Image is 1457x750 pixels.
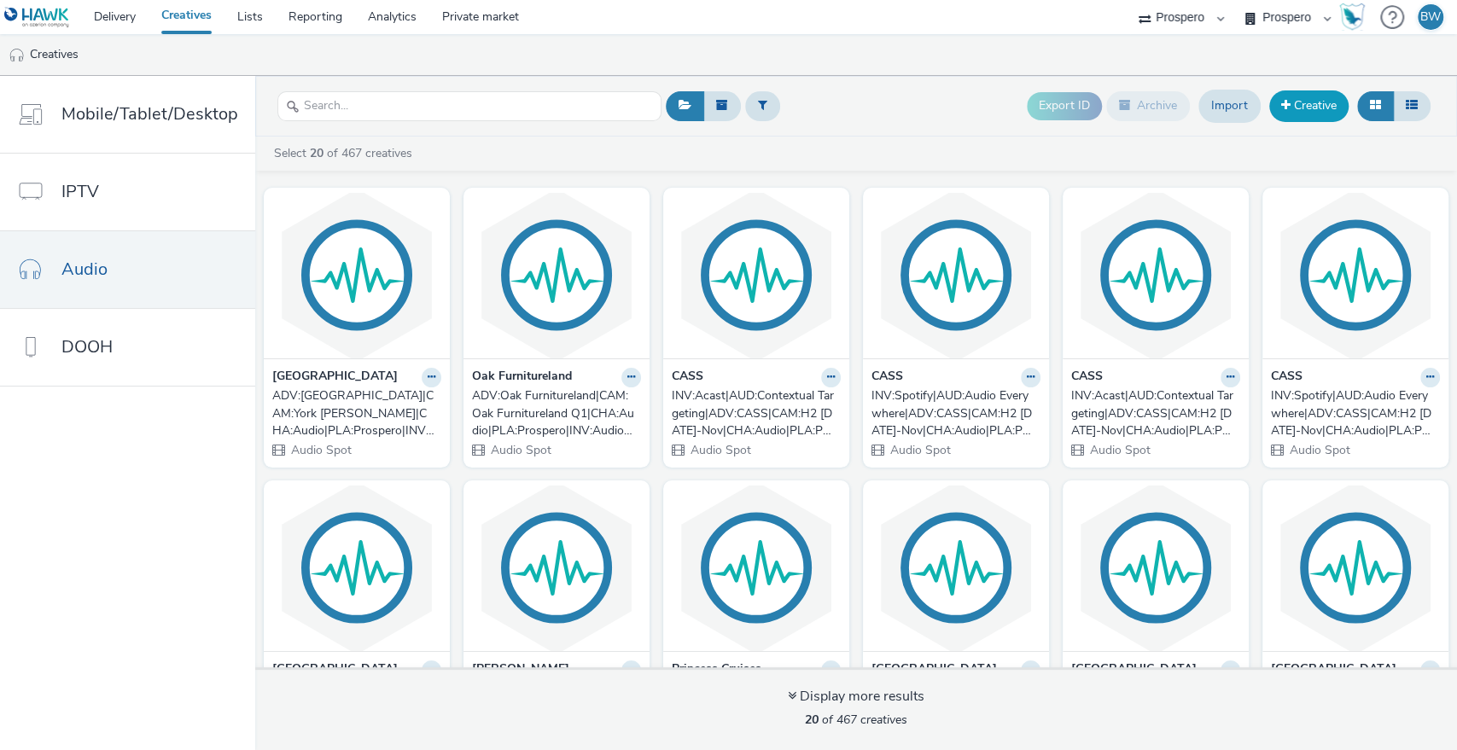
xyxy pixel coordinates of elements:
[867,192,1045,358] img: INV:Spotify|AUD:Audio Everywhere|ADV:CASS|CAM:H2 25 Sept-Nov|CHA:Audio|PLA:Prospero|TEC:N/A|PHA:H...
[1271,387,1433,439] div: INV:Spotify|AUD:Audio Everywhere|ADV:CASS|CAM:H2 [DATE]-Nov|CHA:Audio|PLA:Prospero|TEC:N/A|PHA:H2...
[889,442,951,458] span: Audio Spot
[1339,3,1372,31] a: Hawk Academy
[61,179,99,204] span: IPTV
[489,442,551,458] span: Audio Spot
[272,145,419,161] a: Select of 467 creatives
[1027,92,1102,119] button: Export ID
[1271,368,1303,387] strong: CASS
[472,368,572,387] strong: Oak Furnitureland
[1067,192,1244,358] img: INV:Acast|AUD:Contextual Targeting|ADV:CASS|CAM:H2 25 Sept-Nov|CHA:Audio|PLA:Prospero|TEC:N/A|PHA...
[672,660,761,680] strong: Princess Cruises
[310,145,323,161] strong: 20
[468,485,645,651] img: INV:Acast|ADV:Bauer|CAM:Magic 2025 Autumn|CHA:Audio|PLA:Prospero|TEC:N/A|PHA:Autumn Phase 2 |OBJ:...
[272,387,441,439] a: ADV:[GEOGRAPHIC_DATA]|CAM:York [PERSON_NAME]|CHA:Audio|PLA:Prospero|INV:N/A|TEC:N/A|PHA:|OBJ:Awar...
[788,687,924,706] div: Display more results
[1106,91,1190,120] button: Archive
[805,712,819,728] strong: 20
[871,387,1034,439] div: INV:Spotify|AUD:Audio Everywhere|ADV:CASS|CAM:H2 [DATE]-Nov|CHA:Audio|PLA:Prospero|TEC:N/A|PHA:H2...
[1393,91,1431,120] button: Table
[672,368,703,387] strong: CASS
[61,102,238,126] span: Mobile/Tablet/Desktop
[689,442,751,458] span: Audio Spot
[871,660,997,680] strong: [GEOGRAPHIC_DATA]
[1071,660,1197,680] strong: [GEOGRAPHIC_DATA]
[9,47,26,64] img: audio
[1071,387,1233,439] div: INV:Acast|AUD:Contextual Targeting|ADV:CASS|CAM:H2 [DATE]-Nov|CHA:Audio|PLA:Prospero|TEC:N/A|PHA:...
[268,485,446,651] img: ADV:Iceland|CAM:York Clifton Moor|CHA:Audio|PLA:Prospero|INV:N/A|TEC:N/A|PHA:|OBJ:Awareness|BME:P...
[289,442,352,458] span: Audio Spot
[1339,3,1365,31] img: Hawk Academy
[1271,387,1440,439] a: INV:Spotify|AUD:Audio Everywhere|ADV:CASS|CAM:H2 [DATE]-Nov|CHA:Audio|PLA:Prospero|TEC:N/A|PHA:H2...
[272,387,434,439] div: ADV:[GEOGRAPHIC_DATA]|CAM:York [PERSON_NAME]|CHA:Audio|PLA:Prospero|INV:N/A|TEC:N/A|PHA:|OBJ:Awar...
[272,660,398,680] strong: [GEOGRAPHIC_DATA]
[871,368,903,387] strong: CASS
[667,192,845,358] img: INV:Acast|AUD:Contextual Targeting|ADV:CASS|CAM:H2 25 Sept-Nov|CHA:Audio|PLA:Prospero|TEC:N/A|PHA...
[1067,485,1244,651] img: INV:Spotify|AUD:Claire Heartland|ADV:Iceland|CAM:FY26- September Only|CHA:Audio|PLA:Prospero|TEC:...
[277,91,661,121] input: Search...
[1071,387,1240,439] a: INV:Acast|AUD:Contextual Targeting|ADV:CASS|CAM:H2 [DATE]-Nov|CHA:Audio|PLA:Prospero|TEC:N/A|PHA:...
[1288,442,1350,458] span: Audio Spot
[1071,368,1103,387] strong: CASS
[1267,485,1444,651] img: INV:Spotify|AUD:Claire Conquest|ADV:Iceland|CAM:FY26- September Only|CHA:Audio|PLA:Prospero|TEC:G...
[672,387,834,439] div: INV:Acast|AUD:Contextual Targeting|ADV:CASS|CAM:H2 [DATE]-Nov|CHA:Audio|PLA:Prospero|TEC:N/A|PHA:...
[272,368,398,387] strong: [GEOGRAPHIC_DATA]
[1088,442,1151,458] span: Audio Spot
[805,712,907,728] span: of 467 creatives
[61,334,113,359] span: DOOH
[1420,4,1441,30] div: BW
[1269,90,1349,121] a: Creative
[1198,90,1261,122] a: Import
[667,485,845,651] img: ADV:Princess Cruises|INV:Acast|CAM:Q4|CHA:Audio|PLA:Prospero|TEC:N/A|PHA:Q4|OBJ:Awareness|BME:PG|...
[268,192,446,358] img: ADV:Iceland|CAM:York Clifton Moor|CHA:Audio|PLA:Prospero|INV:N/A|TEC:N/A|PHA:|OBJ:Awareness|BME:P...
[1357,91,1394,120] button: Grid
[4,7,70,28] img: undefined Logo
[1267,192,1444,358] img: INV:Spotify|AUD:Audio Everywhere|ADV:CASS|CAM:H2 25 Sept-Nov|CHA:Audio|PLA:Prospero|TEC:N/A|PHA:H...
[472,660,569,680] strong: [PERSON_NAME]
[867,485,1045,651] img: INV:Spotify|AUD:Claire London|ADV:Iceland|CAM:FY26- September Only|CHA:Audio|PLA:Prospero|TEC:Gra...
[468,192,645,358] img: ADV:Oak Furnitureland|CAM:Oak Furnitureland Q1|CHA:Audio|PLA:Prospero|INV:AudioXi|TEC:N/A|PHA:Aug...
[672,387,841,439] a: INV:Acast|AUD:Contextual Targeting|ADV:CASS|CAM:H2 [DATE]-Nov|CHA:Audio|PLA:Prospero|TEC:N/A|PHA:...
[1271,660,1396,680] strong: [GEOGRAPHIC_DATA]
[472,387,641,439] a: ADV:Oak Furnitureland|CAM:Oak Furnitureland Q1|CHA:Audio|PLA:Prospero|INV:AudioXi|TEC:N/A|PHA:Aug...
[871,387,1040,439] a: INV:Spotify|AUD:Audio Everywhere|ADV:CASS|CAM:H2 [DATE]-Nov|CHA:Audio|PLA:Prospero|TEC:N/A|PHA:H2...
[61,257,108,282] span: Audio
[472,387,634,439] div: ADV:Oak Furnitureland|CAM:Oak Furnitureland Q1|CHA:Audio|PLA:Prospero|INV:AudioXi|TEC:N/A|PHA:Aug...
